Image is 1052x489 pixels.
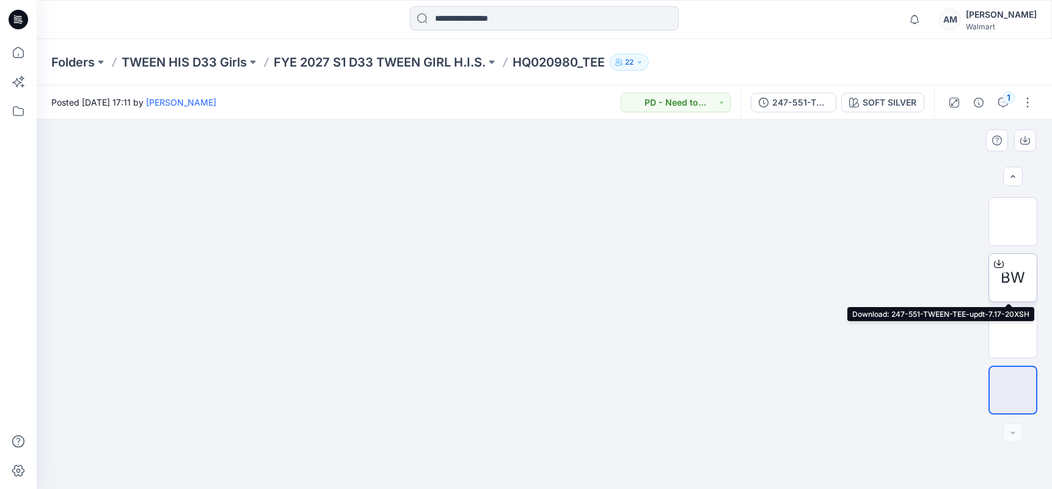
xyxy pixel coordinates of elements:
button: 247-551-TWEEN-TEE-updt-7.17-20XSH_TEE ONLY [751,93,836,112]
button: Details [969,93,988,112]
button: 1 [993,93,1013,112]
div: 1 [1003,92,1015,104]
a: [PERSON_NAME] [146,97,216,107]
div: AM [939,9,961,31]
a: Folders [51,54,95,71]
p: HQ020980_TEE [513,54,605,71]
div: SOFT SILVER [863,96,916,109]
div: [PERSON_NAME] [966,7,1037,22]
button: 22 [610,54,649,71]
button: SOFT SILVER [841,93,924,112]
div: 247-551-TWEEN-TEE-updt-7.17-20XSH_TEE ONLY [772,96,828,109]
p: 22 [625,56,634,69]
a: TWEEN HIS D33 Girls [122,54,247,71]
span: BW [1001,267,1025,289]
div: Walmart [966,22,1037,31]
span: Posted [DATE] 17:11 by [51,96,216,109]
a: FYE 2027 S1 D33 TWEEN GIRL H.I.S. [274,54,486,71]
